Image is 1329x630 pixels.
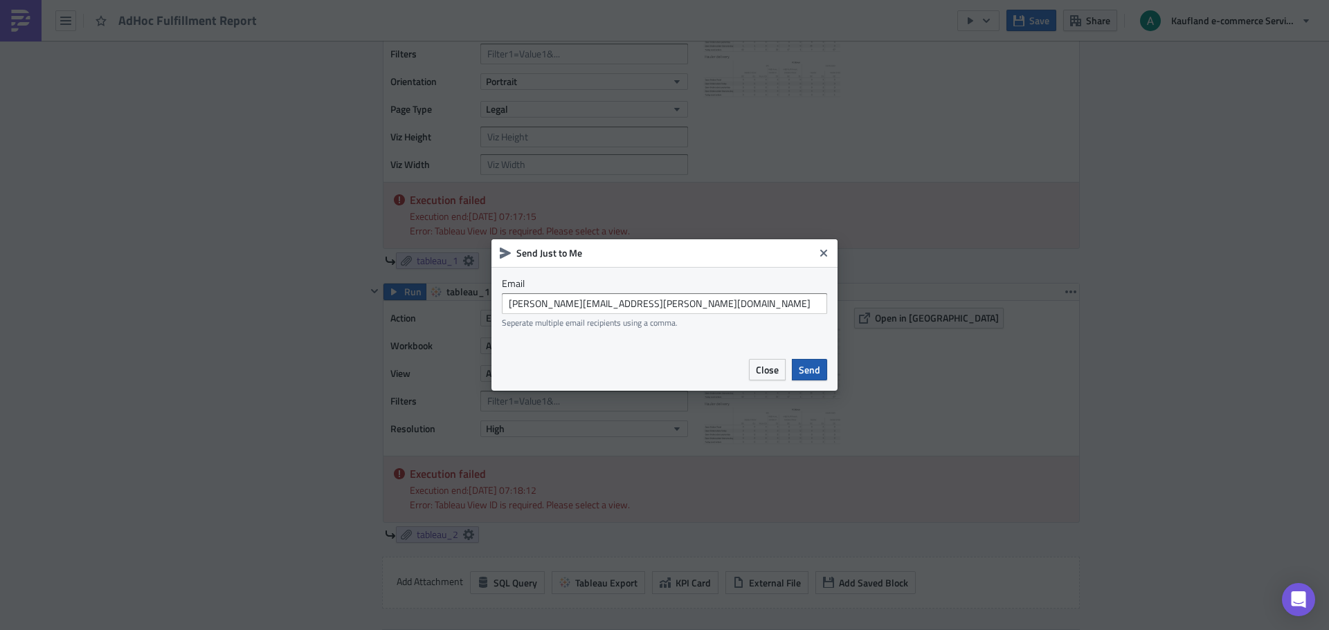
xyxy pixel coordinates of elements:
h6: Send Just to Me [516,247,814,259]
div: Seperate multiple email recipients using a comma. [502,317,827,328]
div: Open Intercom Messenger [1282,583,1315,616]
img: tableau_2 [6,6,60,17]
label: Email [502,277,827,290]
span: Send [799,362,820,377]
button: Close [749,359,786,380]
body: Rich Text Area. Press ALT-0 for help. [6,6,661,17]
button: Close [813,243,834,263]
button: Send [792,359,827,380]
span: Close [756,362,779,377]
